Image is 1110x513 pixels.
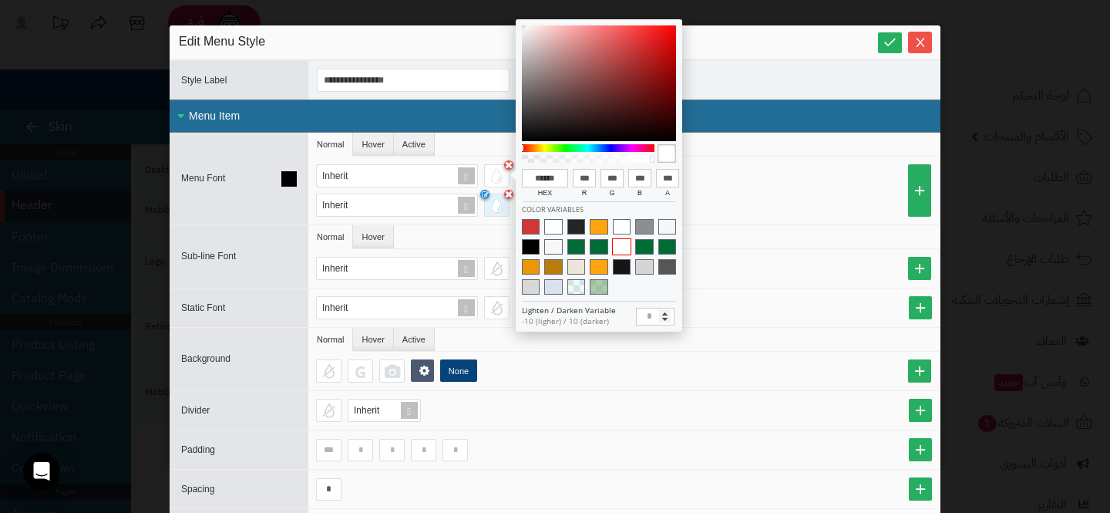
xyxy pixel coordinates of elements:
li: Hover [353,328,393,351]
li: Normal [308,225,353,248]
span: Sub-line Font [181,251,236,262]
li: Active [394,328,435,351]
div: Inherit [322,165,363,187]
span: Spacing [181,484,214,494]
button: Close [908,32,932,53]
div: Menu Item [170,100,940,133]
li: Hover [353,133,393,156]
span: r [573,187,596,202]
div: Inherit [322,194,363,216]
span: Padding [181,444,215,455]
span: Divider [181,405,210,416]
span: g [600,187,624,202]
span: Menu Font [181,173,225,184]
li: Active [394,133,435,156]
span: Static Font [181,302,225,313]
span: Background [181,353,230,364]
span: b [628,187,651,202]
div: Inherit [322,258,363,279]
li: Normal [308,328,353,351]
span: Edit Menu Style [179,33,265,52]
div: Open Intercom Messenger [23,453,60,490]
label: None [440,359,477,382]
li: Hover [353,225,393,248]
div: Inherit [322,297,363,319]
span: Style Label [181,75,227,86]
span: a [656,187,679,202]
li: Normal [308,133,353,156]
span: hex [522,187,568,202]
span: Inherit [354,405,379,416]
